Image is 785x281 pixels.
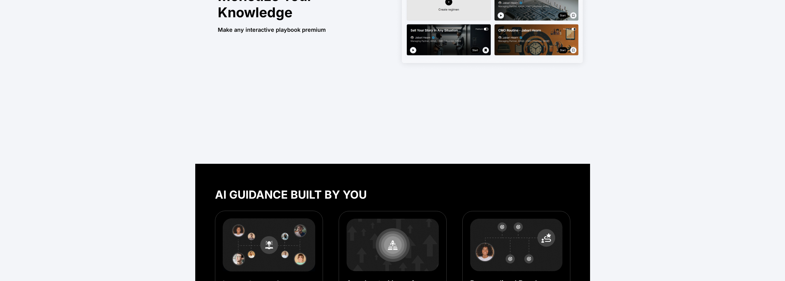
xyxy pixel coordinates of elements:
[223,218,315,271] img: AI guidance built by you.
[346,219,439,271] img: AI guidance built by you.
[215,188,367,201] div: AI GUIDANCE BUILT BY YOU
[470,219,563,271] img: AI guidance built by you.
[218,26,376,34] div: Make any interactive playbook premium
